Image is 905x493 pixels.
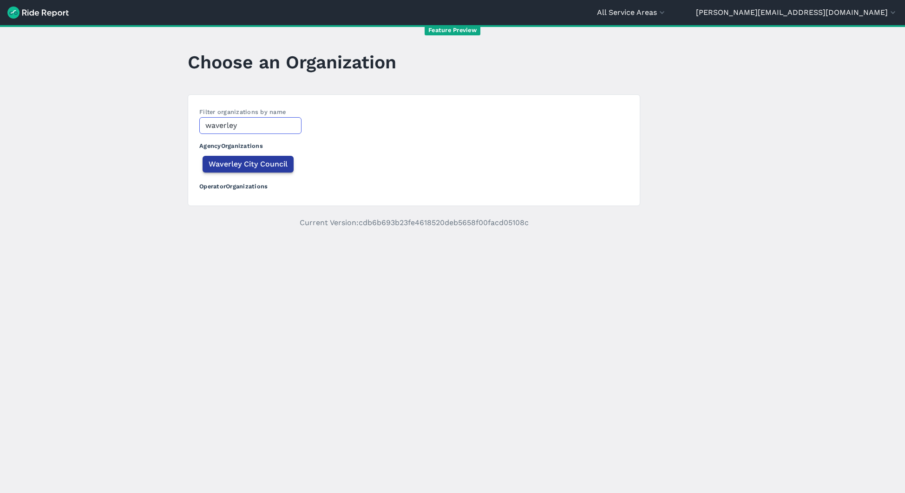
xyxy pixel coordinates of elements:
[199,108,286,115] label: Filter organizations by name
[209,159,288,170] span: Waverley City Council
[597,7,667,18] button: All Service Areas
[425,26,480,35] span: Feature Preview
[7,7,69,19] img: Ride Report
[199,174,629,194] h3: Operator Organizations
[203,156,294,173] button: Waverley City Council
[199,134,629,154] h3: Agency Organizations
[188,217,640,228] p: Current Version: cdb6b693b23fe4618520deb5658f00facd05108c
[188,49,396,75] h1: Choose an Organization
[199,117,302,134] input: Filter by name
[696,7,898,18] button: [PERSON_NAME][EMAIL_ADDRESS][DOMAIN_NAME]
